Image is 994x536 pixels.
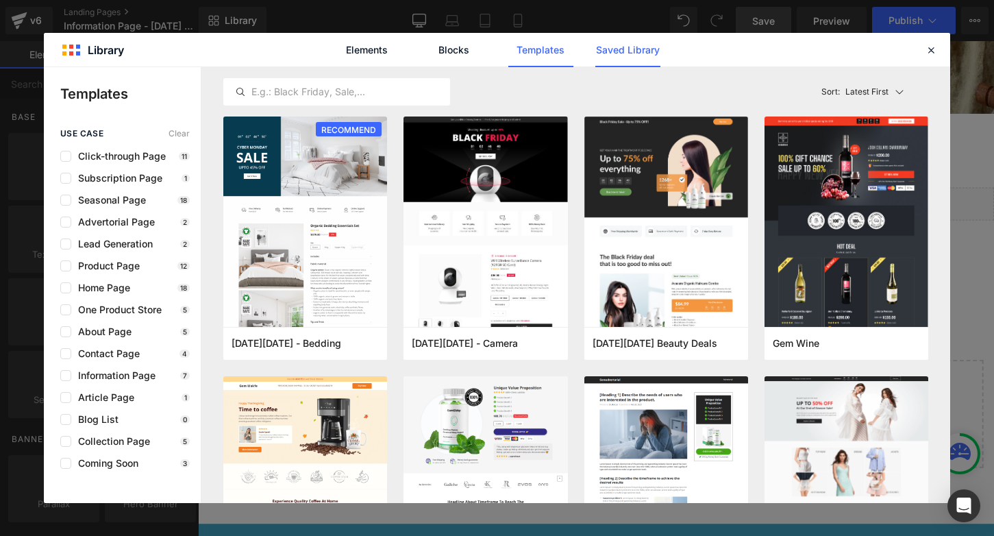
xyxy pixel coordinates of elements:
[177,284,190,292] p: 18
[180,371,190,380] p: 7
[71,348,140,359] span: Contact Page
[71,392,134,403] span: Article Page
[179,152,190,160] p: 11
[182,393,190,402] p: 1
[71,173,162,184] span: Subscription Page
[177,262,190,270] p: 12
[71,282,130,293] span: Home Page
[420,364,543,391] a: Add Single Section
[845,86,889,98] p: Latest First
[71,217,155,228] span: Advertorial Page
[71,326,132,337] span: About Page
[71,414,119,425] span: Blog List
[421,33,486,67] a: Blocks
[224,84,449,100] input: E.g.: Black Friday, Sale,...
[593,337,717,350] span: Black Friday Beauty Deals
[177,196,190,204] p: 18
[947,489,980,522] div: Open Intercom Messenger
[821,87,840,97] span: Sort:
[816,78,929,106] button: Latest FirstSort:Latest First
[179,350,190,358] p: 4
[182,174,190,182] p: 1
[180,306,190,314] p: 5
[180,240,190,248] p: 2
[508,33,573,67] a: Templates
[180,437,190,446] p: 5
[180,328,190,336] p: 5
[232,337,341,350] span: Cyber Monday - Bedding
[286,364,409,391] a: Explore Blocks
[180,218,190,226] p: 2
[71,239,153,249] span: Lead Generation
[71,436,150,447] span: Collection Page
[412,337,518,350] span: Black Friday - Camera
[71,260,140,271] span: Product Page
[334,33,399,67] a: Elements
[71,458,138,469] span: Coming Soon
[773,337,819,350] span: Gem Wine
[316,122,382,138] span: RECOMMEND
[169,129,190,138] span: Clear
[595,33,660,67] a: Saved Library
[71,195,146,206] span: Seasonal Page
[180,415,190,424] p: 0
[71,304,162,315] span: One Product Store
[180,459,190,467] p: 3
[71,370,156,381] span: Information Page
[60,84,201,104] p: Templates
[33,402,796,412] p: or Drag & Drop elements from left sidebar
[60,129,103,138] span: use case
[71,151,166,162] span: Click-through Page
